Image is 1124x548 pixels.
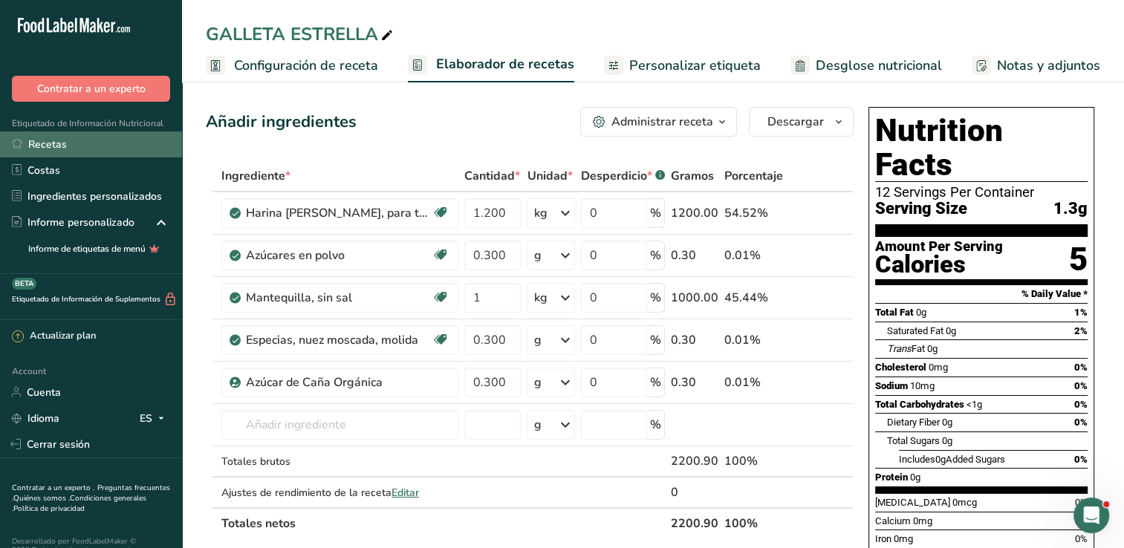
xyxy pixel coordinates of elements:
div: g [533,374,541,391]
button: Administrar receta [580,107,737,137]
div: g [533,247,541,264]
span: 0g [942,417,952,428]
span: 0% [1074,362,1088,373]
span: 0mg [929,362,948,373]
a: Configuración de receta [206,49,378,82]
div: 0.01% [724,331,783,349]
div: Actualizar plan [12,329,96,344]
span: 2% [1074,325,1088,336]
div: Calories [875,254,1003,275]
div: g [533,331,541,349]
button: Descargar [749,107,854,137]
span: [MEDICAL_DATA] [875,497,950,508]
span: Iron [875,533,891,544]
div: Harina [PERSON_NAME], para todo uso, con levadura, enriquecida [246,204,432,222]
div: 12 Servings Per Container [875,185,1088,200]
div: 1000.00 [671,289,718,307]
span: Desglose nutricional [816,56,942,76]
a: Elaborador de recetas [408,48,574,83]
div: 0.01% [724,374,783,391]
span: 0g [910,472,920,483]
span: Ingrediente [221,167,290,185]
div: Totales brutos [221,454,458,469]
div: Administrar receta [611,113,713,131]
div: ES [140,409,170,427]
div: 45.44% [724,289,783,307]
span: Dietary Fiber [887,417,940,428]
div: 1200.00 [671,204,718,222]
input: Añadir ingrediente [221,410,458,440]
div: Mantequilla, sin sal [246,289,432,307]
span: Total Fat [875,307,914,318]
span: Descargar [767,113,824,131]
span: 0% [1074,454,1088,465]
span: <1g [967,399,982,410]
span: Serving Size [875,200,967,218]
span: Cantidad [464,167,520,185]
span: Personalizar etiqueta [629,56,761,76]
a: Quiénes somos . [13,493,70,503]
span: Total Carbohydrates [875,399,964,410]
span: 0% [1074,399,1088,410]
div: Azúcar de Caña Orgánica [246,374,432,391]
div: kg [533,289,547,307]
span: 0% [1075,497,1088,508]
a: Personalizar etiqueta [604,49,761,82]
div: Desperdicio [581,167,665,185]
span: 0% [1074,417,1088,428]
a: Desglose nutricional [790,49,942,82]
iframe: Intercom live chat [1073,498,1109,533]
span: 0g [942,435,952,446]
div: 2200.90 [671,452,718,470]
span: Cholesterol [875,362,926,373]
div: 0 [671,483,718,501]
div: Especias, nuez moscada, molida [246,331,432,349]
div: 0.01% [724,247,783,264]
div: Informe personalizado [12,215,134,230]
button: Contratar a un experto [12,76,170,102]
a: Idioma [12,405,59,431]
span: 0% [1074,380,1088,391]
span: Notas y adjuntos [997,56,1100,76]
span: Porcentaje [724,167,783,185]
span: 0g [935,454,946,465]
span: 0mcg [952,497,977,508]
i: Trans [887,343,912,354]
a: Contratar a un experto . [12,483,94,493]
span: 0g [946,325,956,336]
th: 2200.90 [668,507,721,538]
span: Total Sugars [887,435,940,446]
a: Condiciones generales . [12,493,146,514]
span: Protein [875,472,908,483]
section: % Daily Value * [875,285,1088,303]
a: Política de privacidad [13,503,85,514]
div: 0.30 [671,247,718,264]
span: Editar [392,486,419,500]
div: Ajustes de rendimiento de la receta [221,485,458,500]
th: Totales netos [218,507,668,538]
span: 1.3g [1053,200,1088,218]
span: Sodium [875,380,908,391]
span: Configuración de receta [234,56,378,76]
div: 54.52% [724,204,783,222]
div: GALLETA ESTRELLA [206,21,396,48]
div: kg [533,204,547,222]
div: 100% [724,452,783,470]
span: 0mg [894,533,913,544]
div: 0.30 [671,331,718,349]
div: BETA [12,278,36,290]
span: 0g [927,343,938,354]
span: Elaborador de recetas [436,54,574,74]
span: 0% [1075,533,1088,544]
span: Unidad [527,167,572,185]
div: g [533,416,541,434]
div: 5 [1069,240,1088,279]
span: 0g [916,307,926,318]
span: 10mg [910,380,935,391]
div: Añadir ingredientes [206,110,357,134]
div: Azúcares en polvo [246,247,432,264]
span: Calcium [875,515,911,526]
span: Saturated Fat [887,325,943,336]
a: Preguntas frecuentes . [12,483,170,503]
a: Notas y adjuntos [972,49,1100,82]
